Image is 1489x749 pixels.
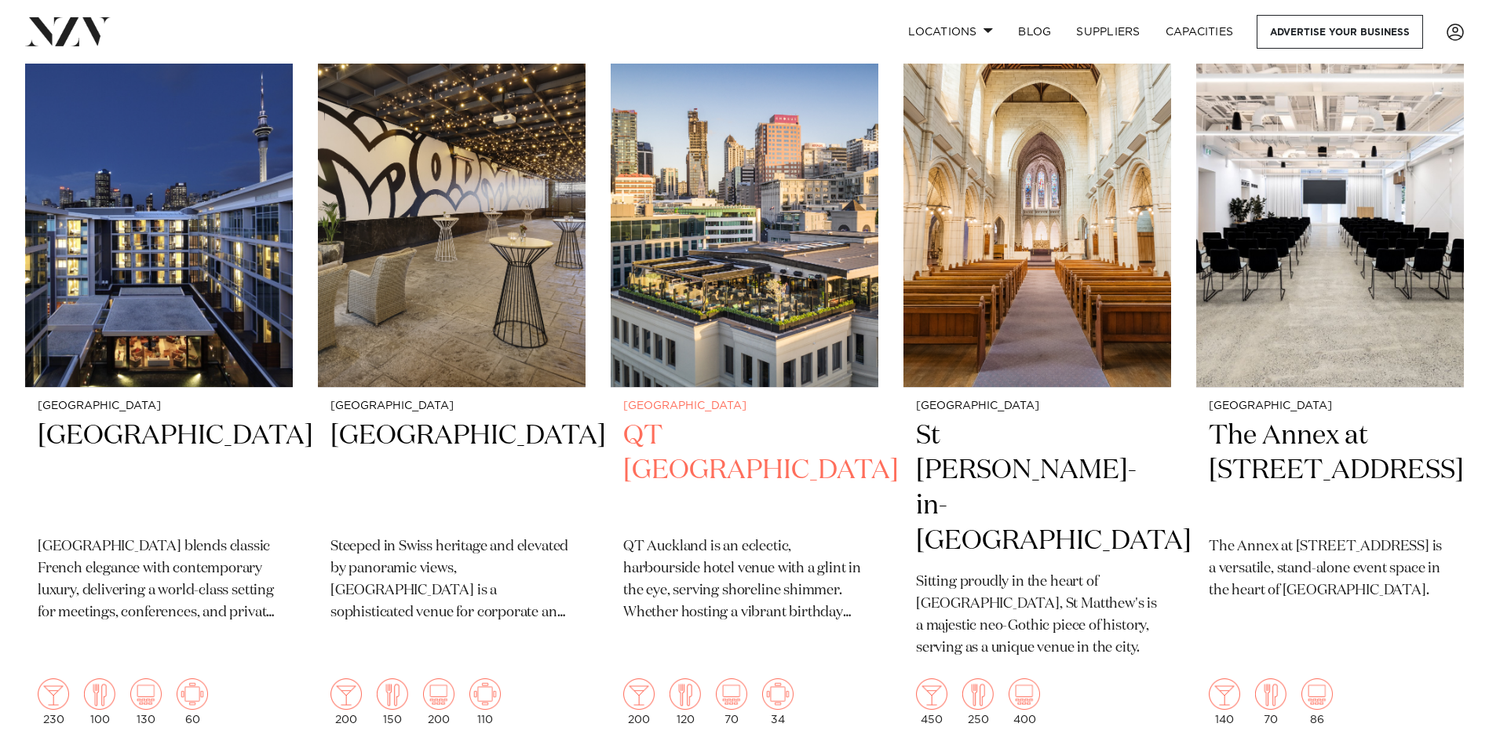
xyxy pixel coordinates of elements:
[177,678,208,710] img: meeting.png
[716,678,747,725] div: 70
[330,536,573,624] p: Steeped in Swiss heritage and elevated by panoramic views, [GEOGRAPHIC_DATA] is a sophisticated v...
[377,678,408,710] img: dining.png
[916,678,947,710] img: cocktail.png
[1301,678,1333,710] img: theatre.png
[330,400,573,412] small: [GEOGRAPHIC_DATA]
[38,536,280,624] p: [GEOGRAPHIC_DATA] blends classic French elegance with contemporary luxury, delivering a world-cla...
[130,678,162,710] img: theatre.png
[1257,15,1423,49] a: Advertise your business
[1209,418,1451,524] h2: The Annex at [STREET_ADDRESS]
[1255,678,1286,710] img: dining.png
[177,678,208,725] div: 60
[330,678,362,725] div: 200
[1196,28,1464,738] a: [GEOGRAPHIC_DATA] The Annex at [STREET_ADDRESS] The Annex at [STREET_ADDRESS] is a versatile, sta...
[38,418,280,524] h2: [GEOGRAPHIC_DATA]
[84,678,115,725] div: 100
[916,400,1159,412] small: [GEOGRAPHIC_DATA]
[916,418,1159,560] h2: St [PERSON_NAME]-in-[GEOGRAPHIC_DATA]
[38,678,69,725] div: 230
[330,678,362,710] img: cocktail.png
[1255,678,1286,725] div: 70
[377,678,408,725] div: 150
[962,678,994,725] div: 250
[716,678,747,710] img: theatre.png
[1153,15,1246,49] a: Capacities
[1209,400,1451,412] small: [GEOGRAPHIC_DATA]
[1301,678,1333,725] div: 86
[1009,678,1040,725] div: 400
[916,678,947,725] div: 450
[469,678,501,710] img: meeting.png
[1005,15,1064,49] a: BLOG
[623,400,866,412] small: [GEOGRAPHIC_DATA]
[25,17,111,46] img: nzv-logo.png
[762,678,794,725] div: 34
[611,28,878,738] a: [GEOGRAPHIC_DATA] QT [GEOGRAPHIC_DATA] QT Auckland is an eclectic, harbourside hotel venue with a...
[916,572,1159,659] p: Sitting proudly in the heart of [GEOGRAPHIC_DATA], St Matthew's is a majestic neo-Gothic piece of...
[38,400,280,412] small: [GEOGRAPHIC_DATA]
[762,678,794,710] img: meeting.png
[623,418,866,524] h2: QT [GEOGRAPHIC_DATA]
[423,678,454,725] div: 200
[670,678,701,710] img: dining.png
[623,678,655,710] img: cocktail.png
[130,678,162,725] div: 130
[1064,15,1152,49] a: SUPPLIERS
[670,678,701,725] div: 120
[623,678,655,725] div: 200
[962,678,994,710] img: dining.png
[84,678,115,710] img: dining.png
[903,28,1171,738] a: [GEOGRAPHIC_DATA] St [PERSON_NAME]-in-[GEOGRAPHIC_DATA] Sitting proudly in the heart of [GEOGRAPH...
[1209,678,1240,710] img: cocktail.png
[1209,678,1240,725] div: 140
[318,28,586,738] a: [GEOGRAPHIC_DATA] [GEOGRAPHIC_DATA] Steeped in Swiss heritage and elevated by panoramic views, [G...
[25,28,293,387] img: Sofitel Auckland Viaduct Harbour hotel venue
[330,418,573,524] h2: [GEOGRAPHIC_DATA]
[623,536,866,624] p: QT Auckland is an eclectic, harbourside hotel venue with a glint in the eye, serving shoreline sh...
[469,678,501,725] div: 110
[1009,678,1040,710] img: theatre.png
[896,15,1005,49] a: Locations
[25,28,293,738] a: Sofitel Auckland Viaduct Harbour hotel venue [GEOGRAPHIC_DATA] [GEOGRAPHIC_DATA] [GEOGRAPHIC_DATA...
[423,678,454,710] img: theatre.png
[1209,536,1451,602] p: The Annex at [STREET_ADDRESS] is a versatile, stand-alone event space in the heart of [GEOGRAPHIC...
[38,678,69,710] img: cocktail.png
